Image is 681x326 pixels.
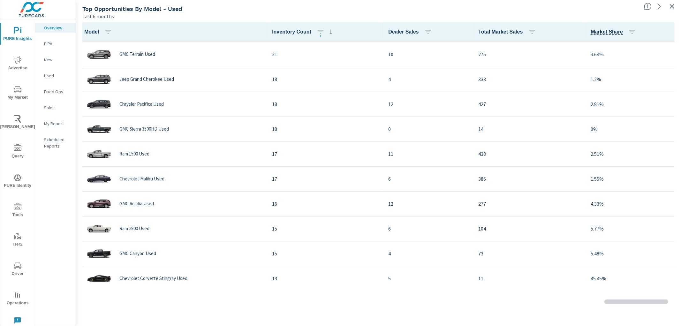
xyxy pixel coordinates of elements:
div: Used [35,71,76,80]
span: Driver [2,262,33,277]
p: 2.81% [591,100,673,108]
p: 0 [388,125,468,133]
p: Sales [44,104,71,111]
p: Fixed Ops [44,88,71,95]
p: My Report [44,120,71,127]
p: 12 [388,100,468,108]
div: Scheduled Reports [35,135,76,151]
p: 14 [478,125,580,133]
p: Overview [44,25,71,31]
span: [PERSON_NAME] [2,115,33,131]
span: Operations [2,291,33,307]
span: Tools [2,203,33,219]
div: New [35,55,76,64]
span: My Market [2,86,33,101]
span: PURE Identity [2,174,33,189]
div: PIPA [35,39,76,49]
div: My Report [35,119,76,128]
p: Scheduled Reports [44,136,71,149]
p: Used [44,72,71,79]
span: Advertise [2,56,33,72]
div: Fixed Ops [35,87,76,96]
div: Overview [35,23,76,33]
span: PURE Insights [2,27,33,42]
span: Query [2,144,33,160]
p: 0% [591,125,673,133]
p: 427 [478,100,580,108]
div: Sales [35,103,76,112]
span: Tier2 [2,232,33,248]
p: PIPA [44,41,71,47]
p: New [44,57,71,63]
